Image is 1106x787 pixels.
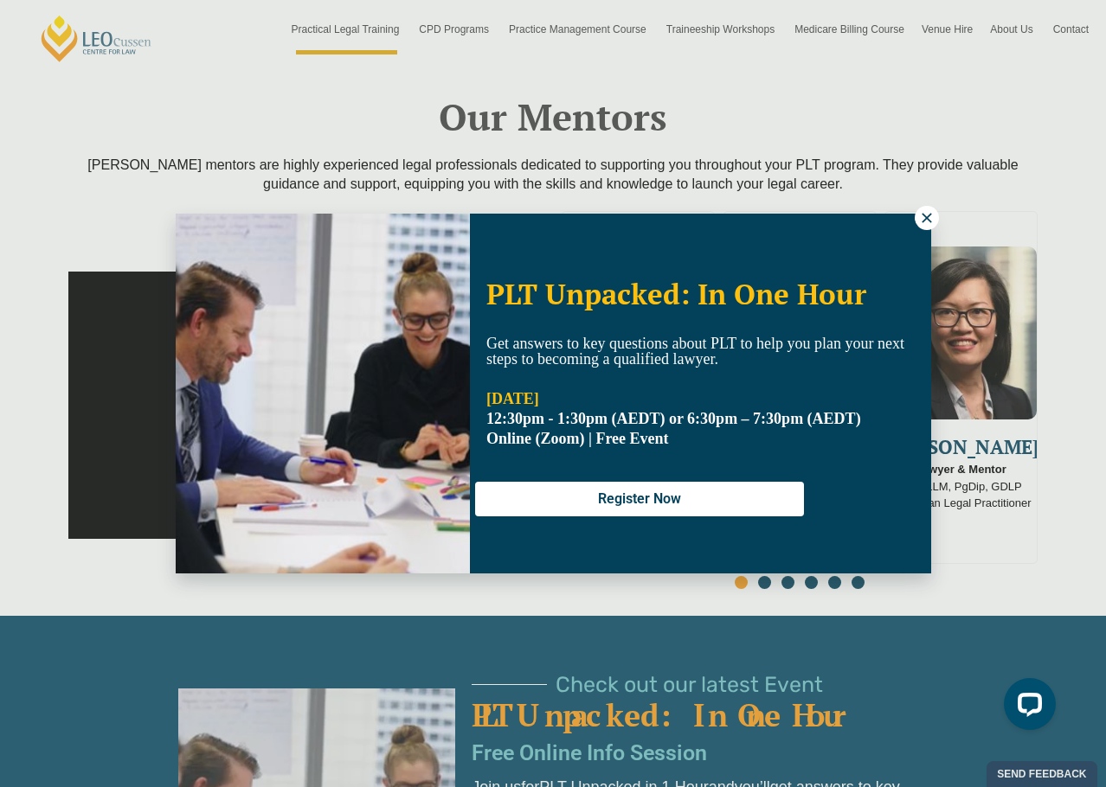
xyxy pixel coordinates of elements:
iframe: LiveChat chat widget [990,671,1063,744]
button: Close [915,206,939,230]
span: Online (Zoom) | Free Event [486,430,669,447]
strong: 12:30pm - 1:30pm (AEDT) or 6:30pm – 7:30pm (AEDT) [486,410,861,427]
strong: [DATE] [486,390,539,407]
img: Woman in yellow blouse holding folders looking to the right and smiling [176,214,470,573]
button: Register Now [475,482,804,516]
span: Get answers to key questions about PLT to help you plan your next steps to becoming a qualified l... [486,335,904,368]
span: PLT Unpacked: In One Hour [486,275,866,312]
